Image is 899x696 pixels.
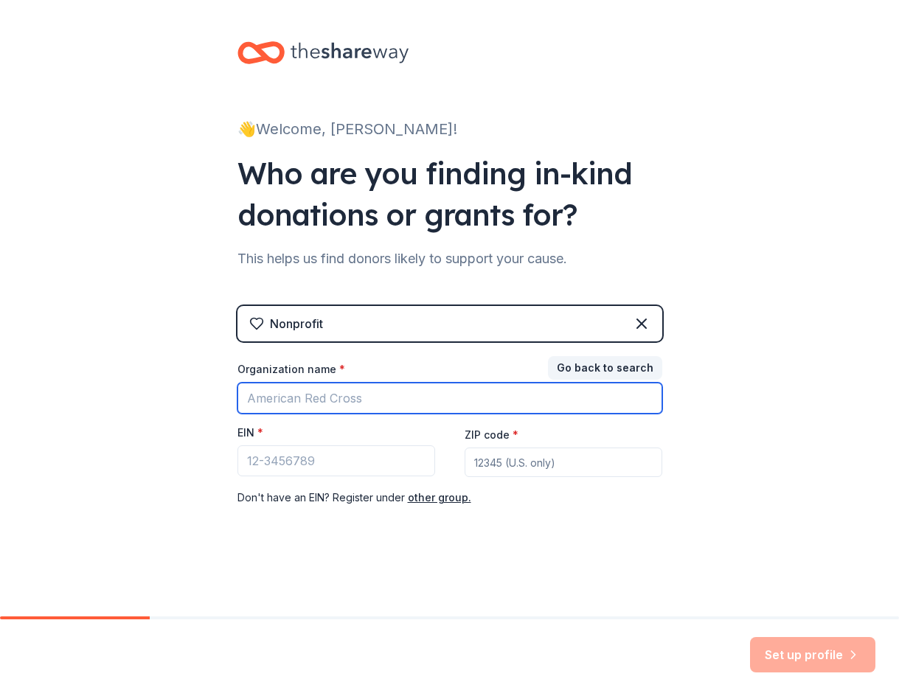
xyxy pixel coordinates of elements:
label: ZIP code [465,428,518,442]
div: Don ' t have an EIN? Register under [237,489,662,507]
div: Nonprofit [270,315,323,333]
button: other group. [408,489,471,507]
button: Go back to search [548,356,662,380]
div: 👋 Welcome, [PERSON_NAME]! [237,117,662,141]
div: This helps us find donors likely to support your cause. [237,247,662,271]
div: Who are you finding in-kind donations or grants for? [237,153,662,235]
input: 12-3456789 [237,445,435,476]
label: Organization name [237,362,345,377]
input: American Red Cross [237,383,662,414]
label: EIN [237,425,263,440]
input: 12345 (U.S. only) [465,448,662,477]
